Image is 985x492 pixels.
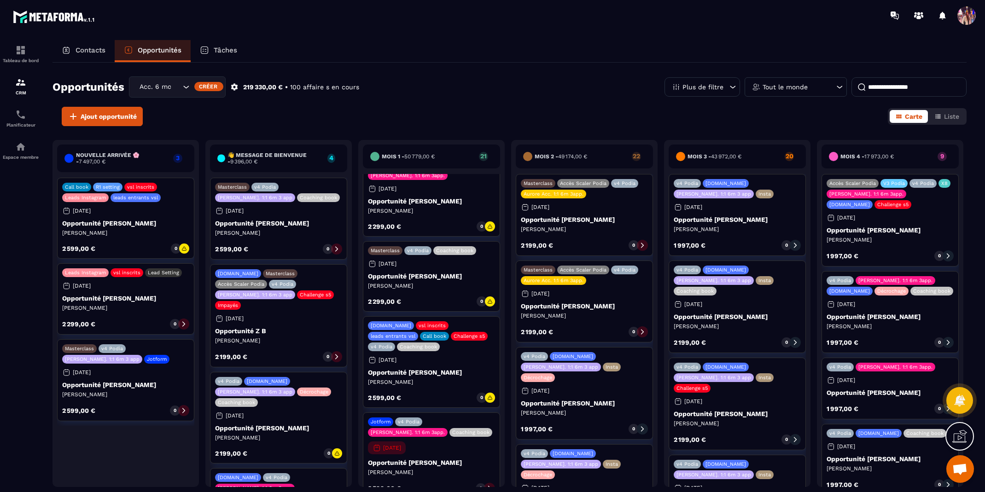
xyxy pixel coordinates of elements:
[371,419,391,425] p: Jotform
[524,472,552,478] p: Décrochage
[674,420,801,427] p: [PERSON_NAME]
[368,207,495,214] p: [PERSON_NAME]
[676,385,708,391] p: Challenge s5
[785,242,788,249] p: 0
[785,153,794,159] p: 20
[15,77,26,88] img: formation
[614,267,635,273] p: v4 Podia
[62,295,189,302] p: Opportunité [PERSON_NAME]
[905,113,922,120] span: Carte
[827,389,954,396] p: Opportunité [PERSON_NAME]
[763,84,808,90] p: Tout le monde
[407,248,429,254] p: v4 Podia
[2,134,39,167] a: automationsautomationsEspace membre
[65,270,106,276] p: Leads Instagram
[929,110,965,123] button: Liste
[941,180,948,186] p: X8
[15,109,26,120] img: scheduler
[531,388,549,394] p: [DATE]
[174,321,176,327] p: 0
[521,302,648,310] p: Opportunité [PERSON_NAME]
[758,278,771,284] p: Insta
[218,378,239,384] p: v4 Podia
[436,248,473,254] p: Coaching book
[524,180,553,186] p: Masterclass
[674,410,801,417] p: Opportunité [PERSON_NAME]
[215,353,247,360] p: 2 199,00 €
[368,394,401,401] p: 2 599,00 €
[521,242,553,249] p: 2 199,00 €
[606,364,618,370] p: Insta
[837,301,855,307] p: [DATE]
[452,429,490,435] p: Coaching book
[913,288,950,294] p: Coaching book
[76,46,105,54] p: Contacts
[521,329,553,335] p: 2 199,00 €
[524,191,583,197] p: Aurore Acc. 1:1 6m 3app.
[521,312,648,319] p: [PERSON_NAME]
[531,204,549,210] p: [DATE]
[247,378,287,384] p: [DOMAIN_NAME]
[758,191,771,197] p: Insta
[254,184,276,190] p: v4 Podia
[419,323,446,329] p: vsl inscrits
[938,405,941,412] p: 0
[137,82,171,92] span: Acc. 6 mois - 3 appels
[946,455,974,483] a: Ouvrir le chat
[524,451,545,457] p: v4 Podia
[226,412,244,419] p: [DATE]
[521,399,648,407] p: Opportunité [PERSON_NAME]
[2,155,39,160] p: Espace membre
[827,236,954,243] p: [PERSON_NAME]
[404,153,435,160] span: 50 779,00 €
[688,153,741,160] h6: Mois 3 -
[829,278,851,284] p: v4 Podia
[705,461,746,467] p: [DOMAIN_NAME]
[864,153,894,160] span: 17 973,00 €
[684,485,702,491] p: [DATE]
[147,356,167,362] p: Jotform
[938,339,941,346] p: 0
[218,195,292,201] p: [PERSON_NAME]. 1:1 6m 3 app
[371,323,411,329] p: [DOMAIN_NAME]
[368,459,495,466] p: Opportunité [PERSON_NAME]
[705,364,746,370] p: [DOMAIN_NAME]
[827,313,954,320] p: Opportunité [PERSON_NAME]
[379,185,396,192] p: [DATE]
[2,90,39,95] p: CRM
[829,202,870,208] p: [DOMAIN_NAME]
[684,398,702,405] p: [DATE]
[215,450,247,457] p: 2 199,00 €
[944,113,959,120] span: Liste
[827,481,858,488] p: 1 997,00 €
[676,472,751,478] p: [PERSON_NAME]. 1:1 6m 3 app
[368,282,495,289] p: [PERSON_NAME]
[684,301,702,307] p: [DATE]
[674,242,705,249] p: 1 997,00 €
[218,281,264,287] p: Accès Scaler Podia
[368,272,495,280] p: Opportunité [PERSON_NAME]
[705,267,746,273] p: [DOMAIN_NAME]
[368,485,401,492] p: 2 599,00 €
[368,197,495,205] p: Opportunité [PERSON_NAME]
[327,450,330,457] p: 0
[524,278,583,284] p: Aurore Acc. 1:1 6m 3app.
[400,344,437,350] p: Coaching book
[218,292,292,298] p: [PERSON_NAME]. 1:1 6m 3 app
[711,153,741,160] span: 43 972,00 €
[632,426,635,432] p: 0
[758,375,771,381] p: Insta
[290,83,359,92] p: 100 affaire s en cours
[215,337,342,344] p: [PERSON_NAME]
[368,223,401,230] p: 2 299,00 €
[171,82,181,92] input: Search for option
[379,260,396,267] p: [DATE]
[65,195,106,201] p: Leads Instagram
[560,267,606,273] p: Accès Scaler Podia
[215,434,342,441] p: [PERSON_NAME]
[2,102,39,134] a: schedulerschedulerPlanificateur
[226,208,244,214] p: [DATE]
[266,271,295,277] p: Masterclass
[829,180,876,186] p: Accès Scaler Podia
[218,271,258,277] p: [DOMAIN_NAME]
